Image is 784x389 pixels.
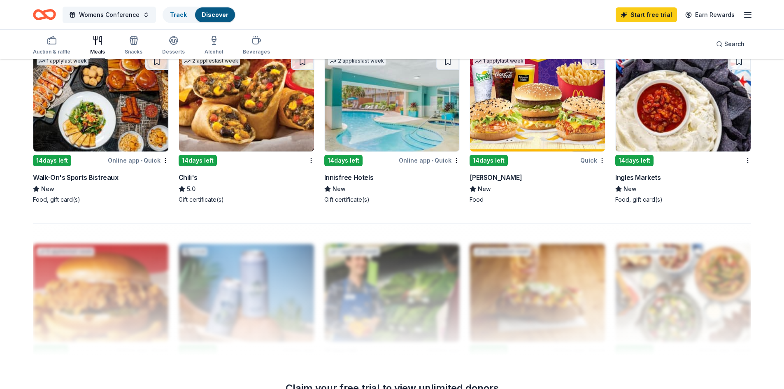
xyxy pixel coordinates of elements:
span: New [41,184,54,194]
span: New [478,184,491,194]
button: Search [710,36,751,52]
a: Image for McDonald's1 applylast week14days leftQuick[PERSON_NAME]NewFood [470,53,605,204]
div: Food [470,196,605,204]
div: Innisfree Hotels [324,172,374,182]
img: Image for Innisfree Hotels [325,54,460,151]
a: Earn Rewards [680,7,740,22]
a: Home [33,5,56,24]
div: 14 days left [324,155,363,166]
div: Beverages [243,49,270,55]
div: Walk-On's Sports Bistreaux [33,172,119,182]
span: • [432,157,433,164]
a: Image for Innisfree Hotels2 applieslast week14days leftOnline app•QuickInnisfree HotelsNewGift ce... [324,53,460,204]
a: Image for Walk-On's Sports Bistreaux 1 applylast week14days leftOnline app•QuickWalk-On's Sports ... [33,53,169,204]
div: Online app Quick [399,155,460,165]
div: Quick [580,155,605,165]
span: Womens Conference [79,10,140,20]
button: Meals [90,32,105,59]
img: Image for Chili's [179,54,314,151]
a: Start free trial [616,7,677,22]
span: Search [724,39,744,49]
div: Food, gift card(s) [615,196,751,204]
button: Womens Conference [63,7,156,23]
div: 14 days left [33,155,71,166]
button: Snacks [125,32,142,59]
a: Discover [202,11,228,18]
div: Desserts [162,49,185,55]
div: Food, gift card(s) [33,196,169,204]
div: 14 days left [615,155,654,166]
div: Auction & raffle [33,49,70,55]
img: Image for Walk-On's Sports Bistreaux [33,54,168,151]
span: 5.0 [187,184,195,194]
button: TrackDiscover [163,7,236,23]
span: • [141,157,142,164]
div: 1 apply last week [473,57,525,65]
a: Image for Chili's2 applieslast week14days leftChili's5.0Gift certificate(s) [179,53,314,204]
div: [PERSON_NAME] [470,172,522,182]
span: New [333,184,346,194]
div: Online app Quick [108,155,169,165]
img: Image for McDonald's [470,54,605,151]
span: New [623,184,637,194]
img: Image for Ingles Markets [616,54,751,151]
a: Image for Ingles Markets14days leftIngles MarketsNewFood, gift card(s) [615,53,751,204]
div: Gift certificate(s) [324,196,460,204]
div: 2 applies last week [328,57,386,65]
button: Auction & raffle [33,32,70,59]
button: Beverages [243,32,270,59]
a: Track [170,11,187,18]
div: Gift certificate(s) [179,196,314,204]
div: Alcohol [205,49,223,55]
div: 14 days left [179,155,217,166]
div: 1 apply last week [37,57,88,65]
div: Ingles Markets [615,172,661,182]
div: Snacks [125,49,142,55]
div: 14 days left [470,155,508,166]
button: Alcohol [205,32,223,59]
div: Chili's [179,172,198,182]
div: Meals [90,49,105,55]
div: 2 applies last week [182,57,240,65]
button: Desserts [162,32,185,59]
